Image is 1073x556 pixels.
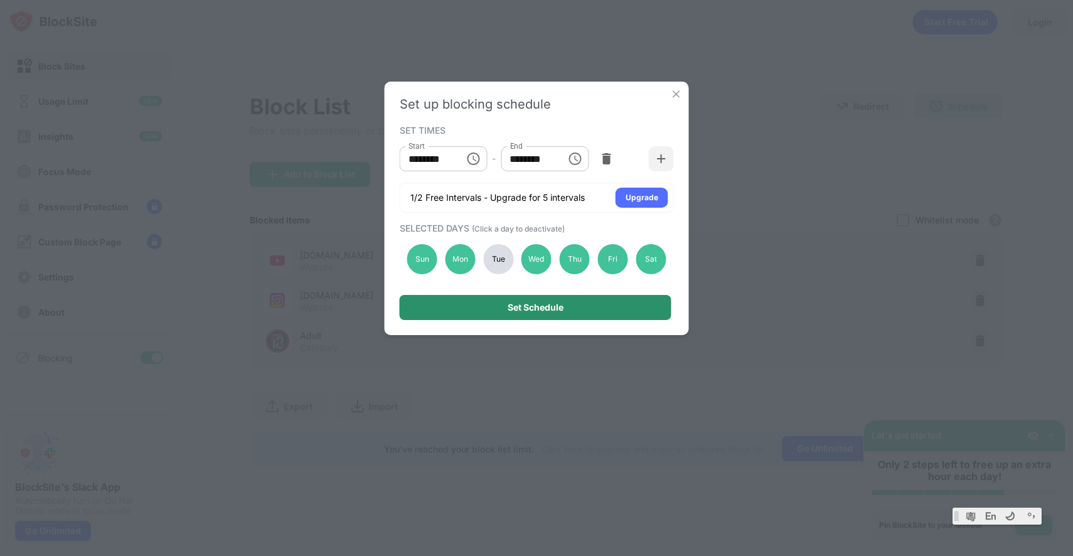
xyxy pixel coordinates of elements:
[670,88,683,100] img: x-button.svg
[408,141,425,151] label: Start
[461,146,486,171] button: Choose time, selected time is 10:00 AM
[472,224,565,233] span: (Click a day to deactivate)
[510,141,523,151] label: End
[521,244,552,274] div: Wed
[492,152,496,166] div: -
[626,191,658,204] div: Upgrade
[407,244,437,274] div: Sun
[636,244,666,274] div: Sat
[562,146,587,171] button: Choose time, selected time is 6:00 PM
[400,223,671,233] div: SELECTED DAYS
[400,97,674,112] div: Set up blocking schedule
[508,302,563,313] div: Set Schedule
[483,244,513,274] div: Tue
[400,125,671,135] div: SET TIMES
[445,244,475,274] div: Mon
[410,191,585,204] div: 1/2 Free Intervals - Upgrade for 5 intervals
[598,244,628,274] div: Fri
[560,244,590,274] div: Thu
